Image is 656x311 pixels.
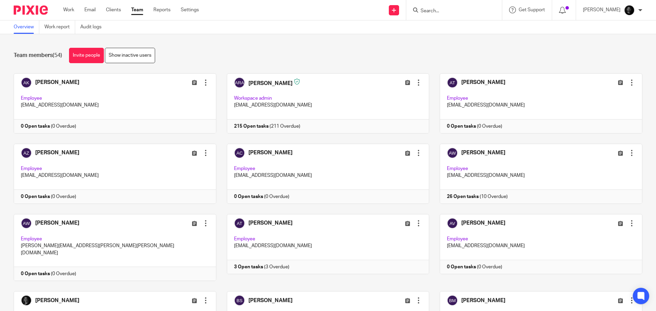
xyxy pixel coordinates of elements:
[106,6,121,13] a: Clients
[105,48,155,63] a: Show inactive users
[14,20,39,34] a: Overview
[153,6,170,13] a: Reports
[519,8,545,12] span: Get Support
[131,6,143,13] a: Team
[84,6,96,13] a: Email
[181,6,199,13] a: Settings
[63,6,74,13] a: Work
[14,5,48,15] img: Pixie
[420,8,481,14] input: Search
[583,6,620,13] p: [PERSON_NAME]
[44,20,75,34] a: Work report
[624,5,635,16] img: Chris.jpg
[14,52,62,59] h1: Team members
[69,48,104,63] a: Invite people
[80,20,107,34] a: Audit logs
[53,53,62,58] span: (54)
